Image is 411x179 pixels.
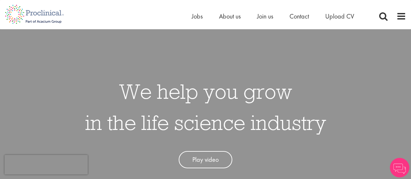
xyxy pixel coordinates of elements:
[85,76,326,138] h1: We help you grow in the life science industry
[192,12,203,20] a: Jobs
[325,12,354,20] a: Upload CV
[289,12,309,20] a: Contact
[219,12,241,20] a: About us
[257,12,273,20] a: Join us
[390,158,409,177] img: Chatbot
[179,151,232,168] a: Play video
